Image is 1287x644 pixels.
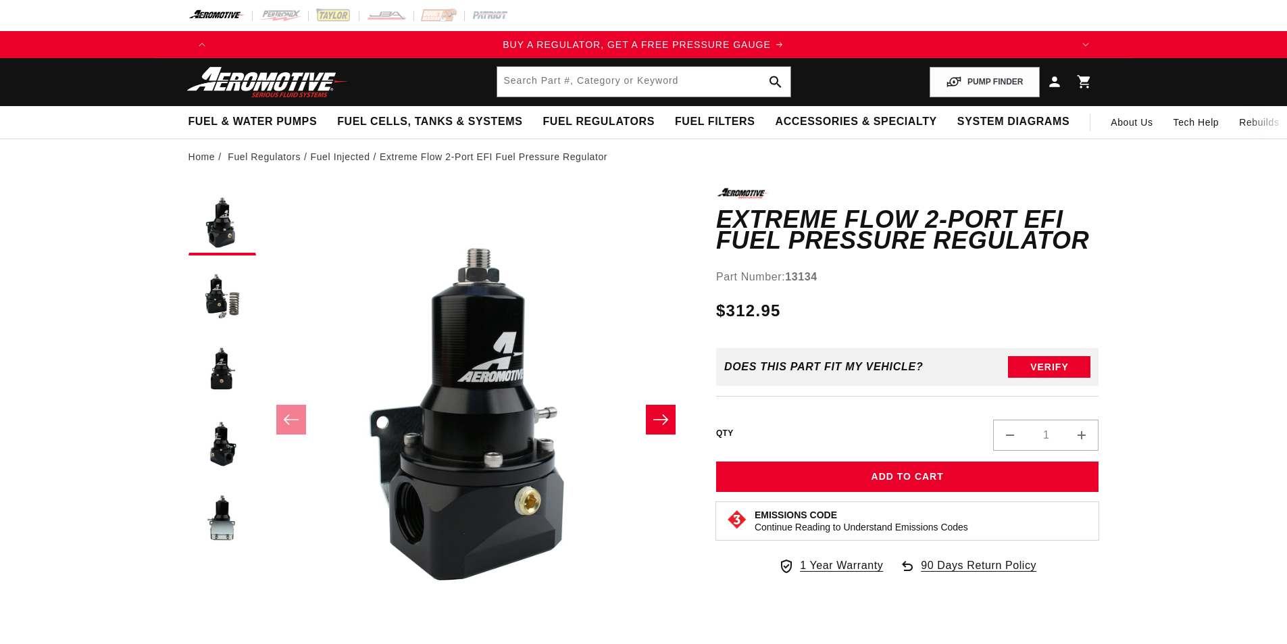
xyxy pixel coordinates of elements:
button: Load image 4 in gallery view [188,411,256,478]
span: Accessories & Specialty [776,115,937,129]
button: Add to Cart [716,462,1099,492]
img: Aeromotive [183,66,352,98]
button: Translation missing: en.sections.announcements.next_announcement [1072,31,1099,58]
button: Slide left [276,405,306,435]
span: 90 Days Return Policy [921,557,1036,588]
button: Emissions CodeContinue Reading to Understand Emissions Codes [755,509,968,533]
summary: Tech Help [1163,106,1230,139]
button: Verify [1008,356,1090,378]
summary: Fuel Cells, Tanks & Systems [327,106,532,138]
summary: Accessories & Specialty [765,106,947,138]
span: Fuel Regulators [542,115,654,129]
button: Load image 3 in gallery view [188,337,256,404]
strong: Emissions Code [755,510,837,520]
span: About Us [1111,117,1153,128]
span: System Diagrams [957,115,1069,129]
button: Slide right [646,405,676,435]
a: 1 Year Warranty [778,557,883,574]
a: 90 Days Return Policy [899,557,1036,588]
button: Translation missing: en.sections.announcements.previous_announcement [188,31,216,58]
strong: 13134 [785,271,817,282]
li: Fuel Injected [311,149,380,164]
span: Tech Help [1174,115,1219,130]
div: Announcement [216,37,1072,52]
div: Part Number: [716,268,1099,286]
button: Load image 2 in gallery view [188,262,256,330]
a: About Us [1101,106,1163,139]
a: Home [188,149,216,164]
div: Does This part fit My vehicle? [724,361,924,373]
span: BUY A REGULATOR, GET A FREE PRESSURE GAUGE [503,39,771,50]
img: Emissions code [726,509,748,530]
span: Fuel Filters [675,115,755,129]
slideshow-component: Translation missing: en.sections.announcements.announcement_bar [155,31,1133,58]
span: Fuel & Water Pumps [188,115,318,129]
summary: System Diagrams [947,106,1080,138]
summary: Fuel Regulators [532,106,664,138]
li: Fuel Regulators [228,149,310,164]
input: Search by Part Number, Category or Keyword [497,67,790,97]
h1: Extreme Flow 2-Port EFI Fuel Pressure Regulator [716,209,1099,251]
span: Rebuilds [1239,115,1279,130]
span: Fuel Cells, Tanks & Systems [337,115,522,129]
nav: breadcrumbs [188,149,1099,164]
a: BUY A REGULATOR, GET A FREE PRESSURE GAUGE [216,37,1072,52]
summary: Fuel Filters [665,106,765,138]
button: Load image 1 in gallery view [188,188,256,255]
span: 1 Year Warranty [800,557,883,574]
span: $312.95 [716,299,781,323]
button: search button [761,67,790,97]
summary: Fuel & Water Pumps [178,106,328,138]
button: Load image 5 in gallery view [188,485,256,553]
button: PUMP FINDER [930,67,1039,97]
li: Extreme Flow 2-Port EFI Fuel Pressure Regulator [380,149,607,164]
label: QTY [716,428,734,439]
p: Continue Reading to Understand Emissions Codes [755,521,968,533]
div: 1 of 4 [216,37,1072,52]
